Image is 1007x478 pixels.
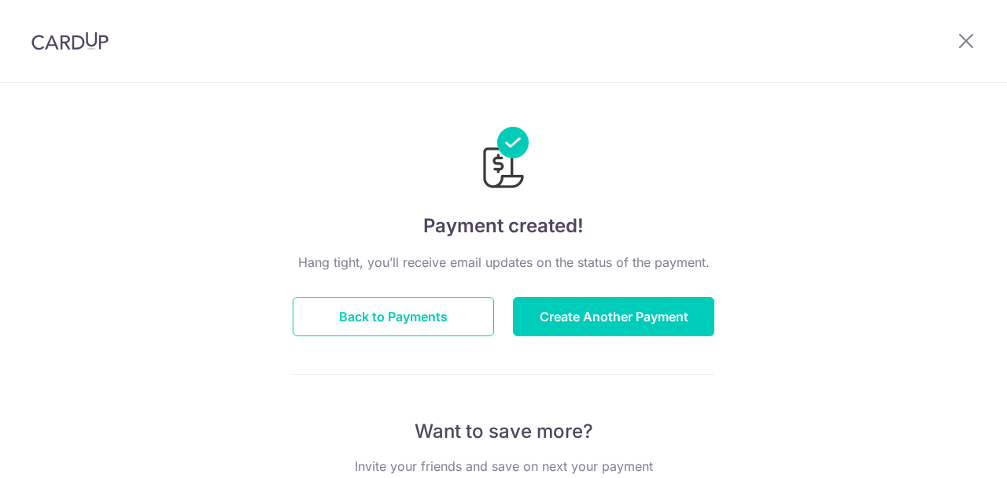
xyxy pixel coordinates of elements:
[293,457,714,476] p: Invite your friends and save on next your payment
[513,297,714,336] button: Create Another Payment
[293,253,714,272] p: Hang tight, you’ll receive email updates on the status of the payment.
[293,212,714,240] h4: Payment created!
[293,419,714,444] p: Want to save more?
[293,297,494,336] button: Back to Payments
[478,127,529,193] img: Payments
[31,31,109,50] img: CardUp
